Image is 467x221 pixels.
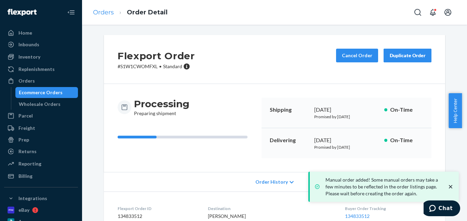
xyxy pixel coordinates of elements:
a: Billing [4,171,78,182]
button: Open Search Box [411,5,425,19]
dd: 134833512 [118,213,197,220]
div: [DATE] [314,136,379,144]
a: Orders [4,75,78,86]
a: Ecommerce Orders [15,87,78,98]
button: Duplicate Order [384,49,431,62]
svg: close toast [447,183,454,190]
ol: breadcrumbs [88,2,173,23]
p: Manual order added! Some manual orders may take a few minutes to be reflected in the order listin... [325,176,440,197]
div: Integrations [18,195,47,202]
div: eBay [18,207,29,213]
div: Returns [18,148,37,155]
div: Duplicate Order [389,52,426,59]
button: Cancel Order [336,49,378,62]
a: Home [4,27,78,38]
p: Promised by [DATE] [314,114,379,120]
a: Returns [4,146,78,157]
button: Help Center [449,93,462,128]
button: Integrations [4,193,78,204]
p: Promised by [DATE] [314,144,379,150]
div: Parcel [18,112,33,119]
p: On-Time [390,106,423,114]
a: eBay [4,205,78,216]
button: Open account menu [441,5,455,19]
a: Inbounds [4,39,78,50]
p: Delivering [270,136,309,144]
dt: Flexport Order ID [118,206,197,211]
a: Prep [4,134,78,145]
iframe: Opens a widget where you can chat to one of our agents [424,200,460,218]
span: Standard [163,63,182,69]
p: On-Time [390,136,423,144]
button: Open notifications [426,5,440,19]
div: [DATE] [314,106,379,114]
a: Order Detail [127,9,168,16]
h2: Flexport Order [118,49,195,63]
p: Shipping [270,106,309,114]
a: Wholesale Orders [15,99,78,110]
div: Reporting [18,160,41,167]
span: Order History [255,179,288,185]
div: Prep [18,136,29,143]
div: Billing [18,173,32,180]
span: • [159,63,162,69]
div: Inventory [18,53,40,60]
a: Reporting [4,158,78,169]
a: Replenishments [4,64,78,75]
div: Replenishments [18,66,55,73]
div: Wholesale Orders [19,101,61,108]
div: Orders [18,77,35,84]
div: Ecommerce Orders [19,89,63,96]
button: Close Navigation [64,5,78,19]
div: Preparing shipment [134,98,189,117]
dt: Destination [208,206,334,211]
h3: Processing [134,98,189,110]
dt: Buyer Order Tracking [345,206,431,211]
div: Freight [18,125,35,132]
a: Parcel [4,110,78,121]
a: 134833512 [345,213,370,219]
img: Flexport logo [8,9,37,16]
a: Freight [4,123,78,134]
p: # S1W1CWOMFXL [118,63,195,70]
a: Inventory [4,51,78,62]
a: Orders [93,9,114,16]
div: Inbounds [18,41,39,48]
div: Home [18,29,32,36]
